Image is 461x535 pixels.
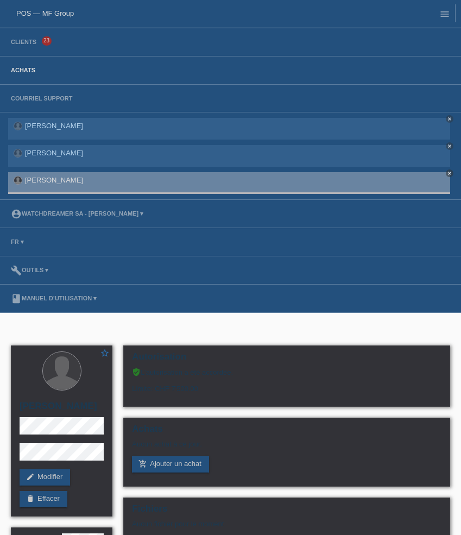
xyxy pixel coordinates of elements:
[11,293,22,304] i: book
[5,238,29,245] a: FR ▾
[132,376,441,393] div: Limite: CHF 7'500.00
[5,267,54,273] a: buildOutils ▾
[439,9,450,20] i: menu
[20,491,67,507] a: deleteEffacer
[132,503,441,520] h2: Fichiers
[25,176,83,184] a: [PERSON_NAME]
[26,494,35,503] i: delete
[447,171,452,176] i: close
[25,122,83,130] a: [PERSON_NAME]
[20,401,104,417] h2: [PERSON_NAME]
[447,116,452,122] i: close
[5,67,41,73] a: Achats
[132,520,350,528] div: Aucun fichier pour le moment
[42,36,52,46] span: 23
[132,368,441,376] div: L’autorisation a été accordée.
[132,440,441,456] div: Aucun achat à ce jour.
[25,149,83,157] a: [PERSON_NAME]
[20,469,70,486] a: editModifier
[100,348,110,360] a: star_border
[446,169,453,177] a: close
[132,424,441,440] h2: Achats
[5,210,149,217] a: account_circleWatchdreamer SA - [PERSON_NAME] ▾
[132,351,441,368] h2: Autorisation
[5,95,78,102] a: Courriel Support
[138,460,147,468] i: add_shopping_cart
[11,265,22,276] i: build
[5,295,102,301] a: bookManuel d’utilisation ▾
[446,142,453,150] a: close
[26,473,35,481] i: edit
[132,456,209,473] a: add_shopping_cartAjouter un achat
[16,9,74,17] a: POS — MF Group
[434,10,456,17] a: menu
[100,348,110,358] i: star_border
[132,368,141,376] i: verified_user
[446,115,453,123] a: close
[11,209,22,219] i: account_circle
[5,39,42,45] a: Clients
[447,143,452,149] i: close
